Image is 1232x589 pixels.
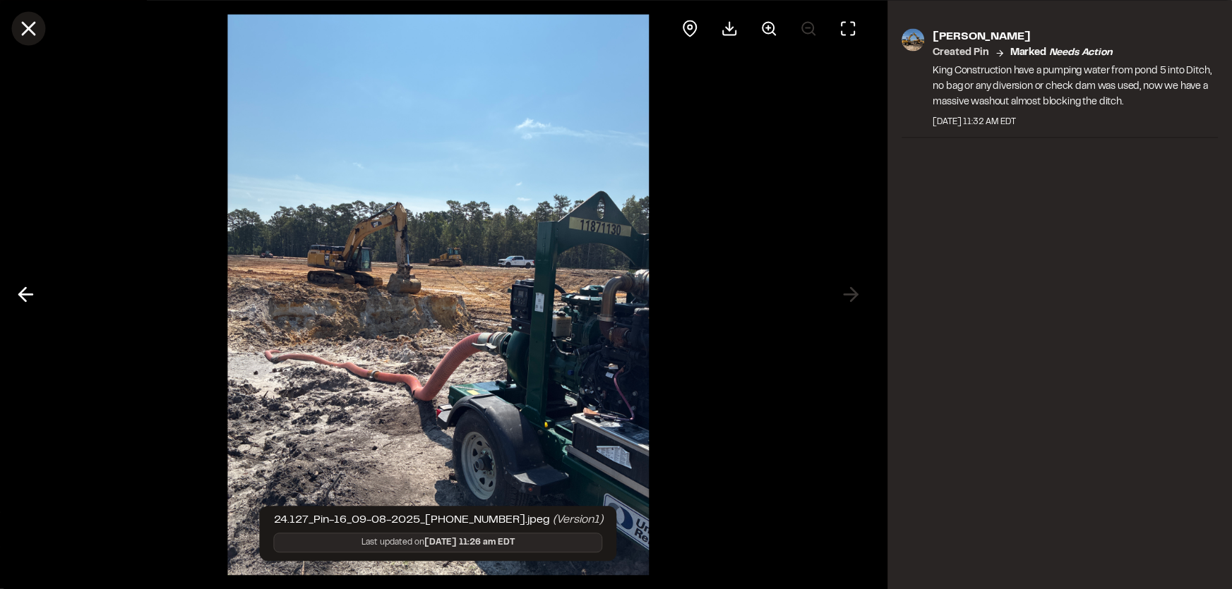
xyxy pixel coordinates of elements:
div: [DATE] 11:32 AM EDT [933,116,1218,128]
p: Marked [1010,45,1113,61]
button: Toggle Fullscreen [832,11,866,45]
p: [PERSON_NAME] [933,28,1218,45]
p: Created Pin [933,45,989,61]
img: photo [902,28,925,51]
p: King Construction have a pumping water from pond 5 into Ditch, no bag or any diversion or check d... [933,63,1218,110]
em: needs action [1049,49,1113,57]
div: View pin on map [674,11,707,45]
button: Close modal [11,11,45,45]
button: Zoom in [753,11,787,45]
button: Previous photo [8,278,42,312]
